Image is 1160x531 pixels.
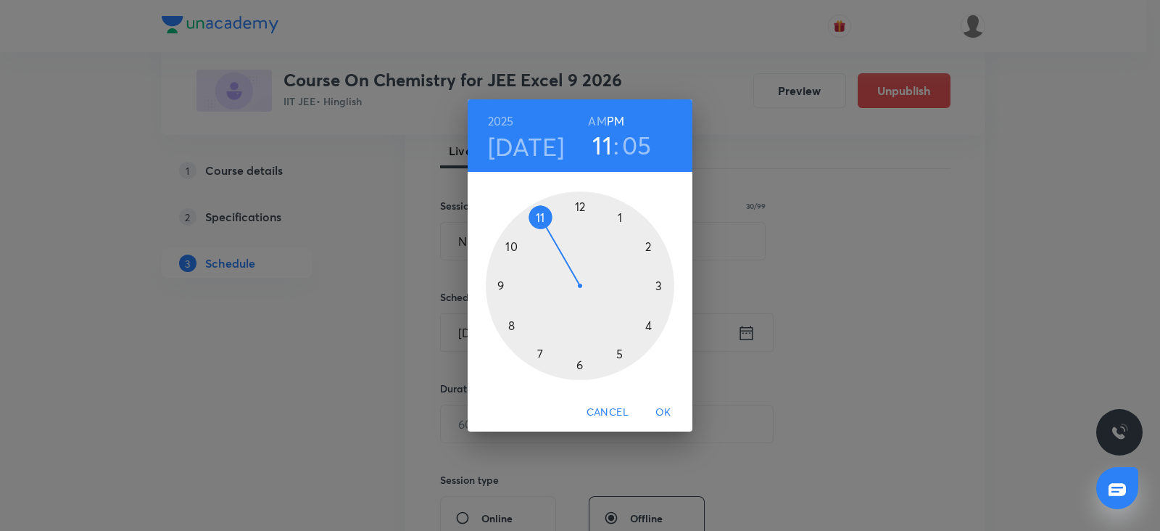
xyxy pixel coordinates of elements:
[488,131,565,162] button: [DATE]
[622,130,652,160] button: 05
[613,130,619,160] h3: :
[581,399,634,426] button: Cancel
[646,403,681,421] span: OK
[588,111,606,131] button: AM
[640,399,687,426] button: OK
[488,111,514,131] button: 2025
[607,111,624,131] button: PM
[587,403,629,421] span: Cancel
[592,130,612,160] button: 11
